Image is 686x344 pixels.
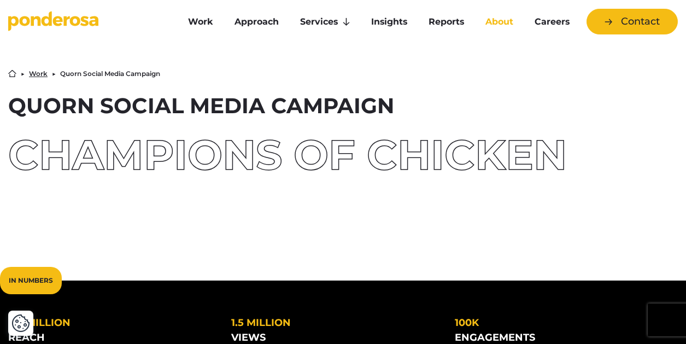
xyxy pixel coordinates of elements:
a: Contact [587,9,678,34]
div: 1.5 million [231,316,437,330]
img: Revisit consent button [11,314,30,333]
a: Home [8,69,16,78]
a: Reports [420,10,473,33]
li: ▶︎ [52,71,56,77]
div: Champions of Chicken [8,134,678,176]
a: Insights [363,10,416,33]
a: Careers [526,10,578,33]
a: Work [180,10,222,33]
button: Cookie Settings [11,314,30,333]
div: 2.4 million [8,316,214,330]
a: Work [29,71,48,77]
a: Services [291,10,359,33]
li: Quorn Social Media Campaign [60,71,160,77]
a: Approach [226,10,288,33]
a: Go to homepage [8,11,163,33]
li: ▶︎ [21,71,25,77]
div: 100k [455,316,660,330]
a: About [477,10,522,33]
h1: Quorn Social Media Campaign [8,95,678,116]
